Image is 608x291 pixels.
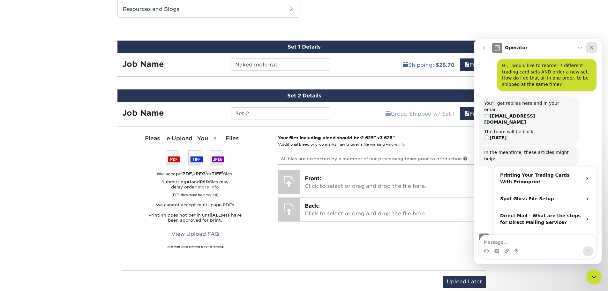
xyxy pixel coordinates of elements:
[361,135,374,140] span: 2.625
[278,135,395,140] strong: Your files including bleed should be: " x "
[388,142,405,147] a: more info
[305,175,321,181] span: Front:
[122,108,164,118] strong: Job Name
[278,153,486,165] p: All files are inspected by a member of our processing team prior to production.
[231,58,330,71] input: Enter a job name
[474,39,602,264] iframe: Intercom live chat
[122,59,164,69] strong: Job Name
[212,213,221,218] strong: ALL
[200,180,209,184] strong: PSD
[122,171,268,177] div: We accept: , or files.
[122,180,268,197] p: Submitting and files may delay order:
[186,180,191,184] strong: AI
[464,111,469,117] span: files
[166,150,224,165] img: We accept: PSD, TIFF, or JPEG (JPG)
[305,202,481,218] p: Click to select or drag and drop the file here.
[305,203,320,209] span: Back:
[432,62,454,68] b: : $26.70
[193,171,206,176] strong: JPEG
[386,111,391,117] span: shipping
[171,190,219,197] small: (EPS files must be emailed)
[122,203,268,208] p: We cannot accept multi-page PDFs
[231,107,330,119] input: Enter a job name
[460,58,486,71] a: Files
[212,171,222,176] strong: TIFF
[117,41,491,53] div: Set 1 Details
[122,245,268,249] div: All formats will be converted to PDF for printing.
[305,175,481,190] p: Click to select or drag and drop the file here.
[206,170,207,174] sup: 1
[403,62,408,68] span: shipping
[122,213,268,223] p: Printing does not begin until sets have been approved for print.
[399,58,459,71] a: Shipping: $26.70
[117,89,491,102] div: Set 2 Details
[222,170,223,174] sup: 1
[198,185,219,189] a: more info
[380,135,393,140] span: 3.625
[464,62,469,68] span: files
[586,269,602,285] iframe: Intercom live chat
[460,107,486,120] a: Files
[182,171,192,176] strong: PDF
[278,142,405,147] small: *Additional bleed or crop marks may trigger a file warning –
[118,1,299,17] h2: Resources and Blogs
[443,276,486,288] input: Upload Later
[381,107,459,120] a: Group Shipped w/ Set 1
[122,134,268,143] div: Please Upload Your Files
[167,228,223,240] a: View Upload FAQ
